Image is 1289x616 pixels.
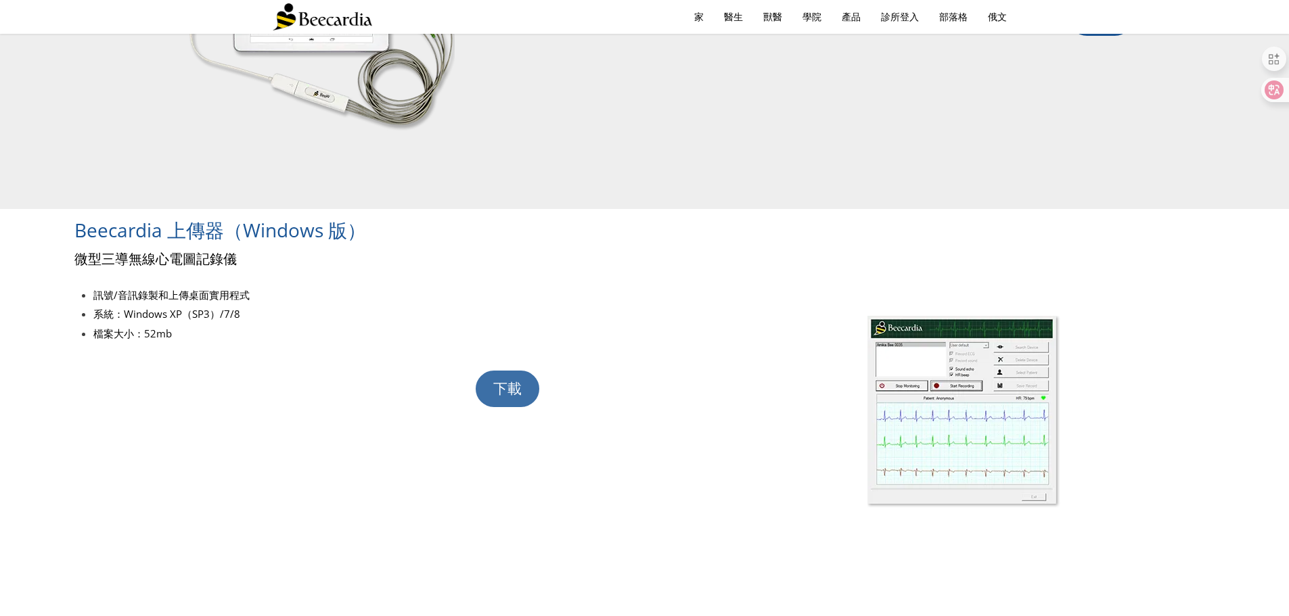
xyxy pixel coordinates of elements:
[763,10,782,23] font: 獸醫
[724,10,743,23] font: 醫生
[684,1,714,32] a: 家
[939,10,968,23] font: 部落格
[802,10,821,23] font: 學院
[273,3,372,30] img: 比卡迪亞
[753,1,792,32] a: 獸醫
[74,250,237,268] font: 微型三導無線心電圖記錄儀
[842,10,861,23] font: 產品
[93,288,250,302] font: 訊號/音訊錄製和上傳桌面實用程式
[871,1,929,32] a: 診所登入
[93,327,172,340] font: 檔案大小：52mb
[881,10,919,23] font: 診所登入
[493,381,522,396] font: 下載
[792,1,832,32] a: 學院
[988,10,1007,23] font: 俄文
[74,217,366,243] font: Beecardia 上傳器（Windows 版）
[93,307,240,321] font: 系統：Windows XP（SP3）/7/8
[929,1,978,32] a: 部落格
[978,1,1017,32] a: 俄文
[714,1,753,32] a: 醫生
[476,371,539,406] a: 下載
[832,1,871,32] a: 產品
[694,10,704,23] font: 家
